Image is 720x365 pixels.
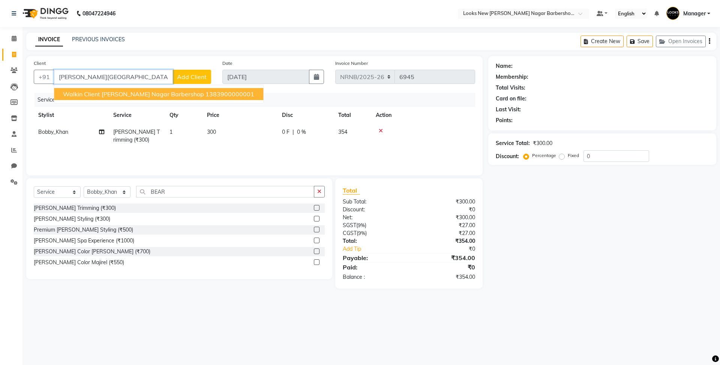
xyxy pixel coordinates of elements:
button: +91 [34,70,55,84]
div: Name: [496,62,513,70]
span: [PERSON_NAME] Trimming (₹300) [113,129,160,143]
span: 300 [207,129,216,135]
ngb-highlight: 1383900000001 [205,90,254,98]
a: Add Tip [337,245,421,253]
a: INVOICE [35,33,63,46]
input: Search by Name/Mobile/Email/Code [54,70,173,84]
div: [PERSON_NAME] Spa Experience (₹1000) [34,237,134,245]
div: [PERSON_NAME] Trimming (₹300) [34,204,116,212]
span: Manager [683,10,706,18]
span: 9% [358,230,365,236]
div: Discount: [496,153,519,160]
button: Create New [580,36,624,47]
label: Fixed [568,152,579,159]
span: Add Client [177,73,207,81]
div: Paid: [337,263,409,272]
div: Membership: [496,73,528,81]
div: Last Visit: [496,106,521,114]
span: 9% [358,222,365,228]
th: Stylist [34,107,109,124]
div: ₹354.00 [409,237,480,245]
label: Date [222,60,232,67]
button: Add Client [172,70,211,84]
a: PREVIOUS INVOICES [72,36,125,43]
span: SGST [343,222,356,229]
span: 1 [169,129,172,135]
div: Card on file: [496,95,526,103]
div: ₹27.00 [409,221,480,229]
div: Payable: [337,253,409,262]
div: ₹354.00 [409,273,480,281]
input: Search or Scan [136,186,314,197]
div: ₹0 [409,206,480,214]
div: [PERSON_NAME] Color Majirel (₹550) [34,259,124,266]
button: Save [627,36,653,47]
span: CGST [343,230,357,236]
th: Service [109,107,165,124]
div: Net: [337,214,409,221]
div: ₹27.00 [409,229,480,237]
div: ( ) [337,221,409,229]
span: 0 F [282,128,289,136]
div: Sub Total: [337,198,409,206]
span: Bobby_Khan [38,129,68,135]
div: Total: [337,237,409,245]
div: Total Visits: [496,84,525,92]
th: Disc [277,107,334,124]
span: 0 % [297,128,306,136]
div: ₹354.00 [409,253,480,262]
div: ₹0 [421,245,480,253]
th: Total [334,107,371,124]
span: Total [343,187,360,194]
span: Walkin Client [PERSON_NAME] Nagar Barbershop [63,90,204,98]
span: 354 [338,129,347,135]
label: Percentage [532,152,556,159]
div: Discount: [337,206,409,214]
button: Open Invoices [656,36,706,47]
div: ₹300.00 [533,139,552,147]
th: Action [371,107,475,124]
img: Manager [666,7,679,20]
th: Price [202,107,277,124]
img: logo [19,3,70,24]
th: Qty [165,107,202,124]
div: [PERSON_NAME] Styling (₹300) [34,215,110,223]
div: [PERSON_NAME] Color [PERSON_NAME] (₹700) [34,248,150,256]
div: ₹300.00 [409,214,480,221]
label: Invoice Number [335,60,368,67]
div: Services [34,93,481,107]
b: 08047224946 [82,3,115,24]
div: Service Total: [496,139,530,147]
div: Points: [496,117,513,124]
div: Premium [PERSON_NAME] Styling (₹500) [34,226,133,234]
div: Balance : [337,273,409,281]
div: ₹300.00 [409,198,480,206]
div: ₹0 [409,263,480,272]
label: Client [34,60,46,67]
span: | [292,128,294,136]
div: ( ) [337,229,409,237]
